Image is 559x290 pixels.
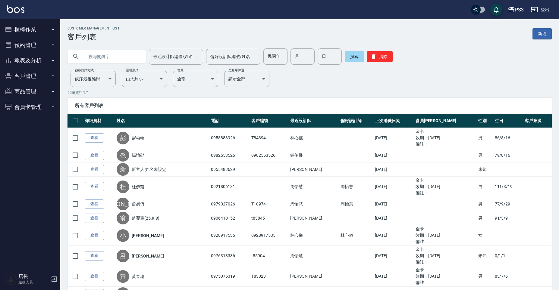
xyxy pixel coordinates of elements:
button: PS3 [505,4,526,16]
th: 性別 [477,114,493,128]
td: 周怡慧 [289,246,339,266]
th: 姓名 [115,114,209,128]
div: 孫 [117,149,129,162]
h5: 店長 [18,273,49,279]
ul: 效期： [DATE] [416,273,475,279]
td: 0958883926 [209,128,250,148]
span: 所有客戶列表 [75,103,545,109]
td: T83023 [250,266,288,287]
a: 查看 [85,199,104,209]
img: Logo [7,5,24,13]
td: [DATE] [373,148,414,162]
div: 彭 [117,132,129,144]
ul: 金卡 [416,267,475,273]
div: 顯示全部 [224,71,269,87]
a: 孫堉勛 [132,152,144,158]
td: 91/3/9 [493,211,523,225]
td: 79/8/16 [493,148,523,162]
div: [PERSON_NAME] [117,198,129,210]
button: 清除 [367,51,393,62]
button: 會員卡管理 [2,99,58,115]
div: 由大到小 [122,71,167,87]
h3: 客戶列表 [68,33,120,41]
td: 0906410152 [209,211,250,225]
div: 呂 [117,250,129,262]
td: 男 [477,128,493,148]
td: [DATE] [373,177,414,197]
div: 翁 [117,212,129,224]
div: 依序最後編輯時間 [71,71,116,87]
a: 新客人 姓名未設定 [132,166,166,172]
ul: 效期： [DATE] [416,184,475,190]
ul: 效期： [DATE] [416,253,475,259]
a: 查看 [85,165,104,174]
ul: 備註： [416,259,475,265]
th: 客戶來源 [523,114,552,128]
a: 查看 [85,251,104,261]
td: 林心儀 [339,225,373,246]
td: 0982553526 [250,148,288,162]
ul: 金卡 [416,246,475,253]
td: 0975075319 [209,266,250,287]
td: 77/9/29 [493,197,523,211]
ul: 效期： [DATE] [416,232,475,239]
td: 未知 [477,162,493,177]
a: 翁翌宸(25.9.8) [132,215,159,221]
td: 86/8/16 [493,128,523,148]
div: 新 [117,163,129,176]
th: 電話 [209,114,250,128]
div: PS3 [515,6,524,14]
div: 杜 [117,180,129,193]
td: 0928917535 [250,225,288,246]
div: 黃 [117,270,129,283]
a: 查看 [85,231,104,240]
td: [PERSON_NAME] [289,211,339,225]
p: 服務人員 [18,279,49,285]
td: 男 [477,266,493,287]
a: [PERSON_NAME] [132,253,164,259]
td: 鍾侑展 [289,148,339,162]
label: 黑名單篩選 [228,68,244,72]
input: 搜尋關鍵字 [84,48,141,65]
button: 商品管理 [2,84,58,99]
td: 0976318336 [209,246,250,266]
a: 查看 [85,214,104,223]
td: 0979027026 [209,197,250,211]
p: 50 筆資料, 1 / 1 [68,90,552,95]
a: 查看 [85,133,104,143]
button: save [490,4,502,16]
td: 0928917535 [209,225,250,246]
ul: 金卡 [416,177,475,184]
td: [DATE] [373,128,414,148]
ul: 金卡 [416,226,475,232]
h2: Customer Management List [68,26,120,30]
th: 偏好設計師 [339,114,373,128]
td: [PERSON_NAME] [289,162,339,177]
td: 林心儀 [289,128,339,148]
td: 周怡慧 [289,197,339,211]
td: 林心儀 [289,225,339,246]
div: 小 [117,229,129,242]
ul: 備註： [416,190,475,196]
th: 上次消費日期 [373,114,414,128]
td: 0982553526 [209,148,250,162]
th: 最近設計師 [289,114,339,128]
a: 杜伊茹 [132,184,144,190]
ul: 備註： [416,239,475,245]
a: [PERSON_NAME] [132,233,164,239]
td: 未知 [477,246,493,266]
td: 男 [477,148,493,162]
ul: 效期： [DATE] [416,135,475,141]
td: 周怡慧 [289,177,339,197]
a: 查看 [85,151,104,160]
div: 全部 [173,71,218,87]
td: 83/7/6 [493,266,523,287]
label: 顧客排序方式 [75,68,94,72]
button: 客戶管理 [2,68,58,84]
td: t83845 [250,211,288,225]
th: 客戶編號 [250,114,288,128]
td: [DATE] [373,266,414,287]
ul: 備註： [416,141,475,147]
button: 櫃檯作業 [2,22,58,37]
td: t85904 [250,246,288,266]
